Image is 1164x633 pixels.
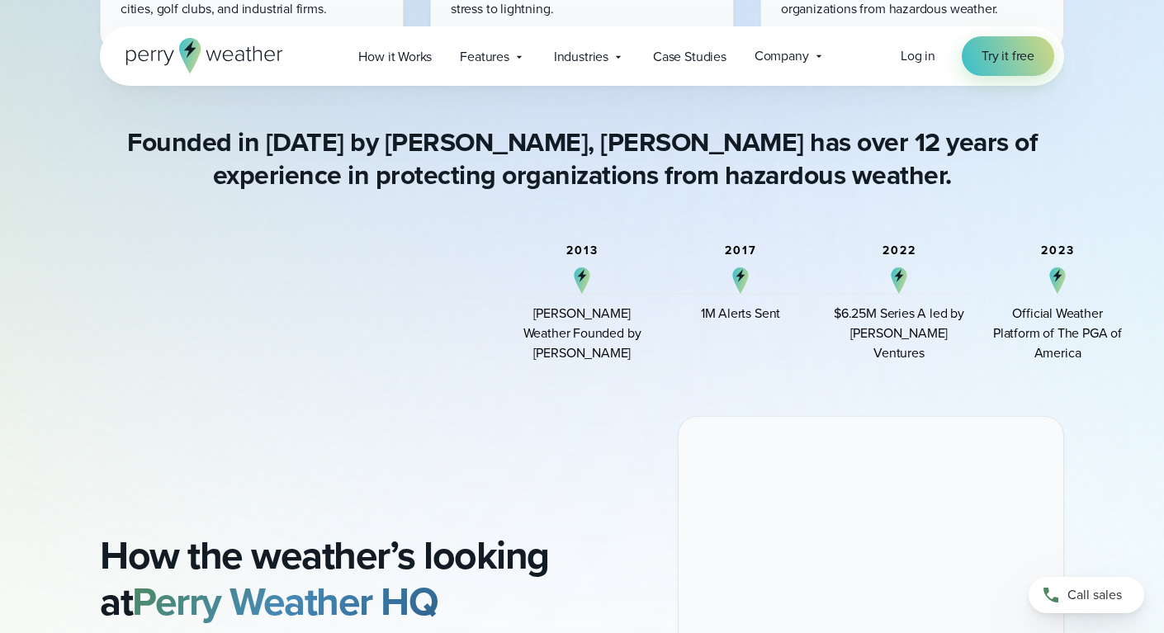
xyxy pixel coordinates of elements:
[901,46,935,65] span: Log in
[516,304,648,363] div: [PERSON_NAME] Weather Founded by [PERSON_NAME]
[132,572,438,631] strong: Perry Weather HQ
[516,244,648,363] div: 1 of 7
[27,244,1137,363] div: slideshow
[1029,577,1144,613] a: Call sales
[100,532,569,625] h2: How the weather’s looking at
[344,40,446,73] a: How it Works
[554,47,608,67] span: Industries
[1067,585,1122,605] span: Call sales
[833,304,965,363] div: $6.25M Series A led by [PERSON_NAME] Ventures
[755,46,809,66] span: Company
[991,304,1124,363] div: Official Weather Platform of The PGA of America
[639,40,741,73] a: Case Studies
[882,244,916,257] h4: 2022
[653,47,726,67] span: Case Studies
[566,244,599,257] h4: 2013
[982,46,1034,66] span: Try it free
[991,244,1124,363] div: 4 of 7
[1041,244,1075,257] h4: 2023
[460,47,509,67] span: Features
[100,125,1064,191] h4: Founded in [DATE] by [PERSON_NAME], [PERSON_NAME] has over 12 years of experience in protecting o...
[701,304,780,324] div: 1M Alerts Sent
[358,47,432,67] span: How it Works
[725,244,757,257] h4: 2017
[901,46,935,66] a: Log in
[962,36,1054,76] a: Try it free
[674,244,807,363] div: 2 of 7
[833,244,965,363] div: 3 of 7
